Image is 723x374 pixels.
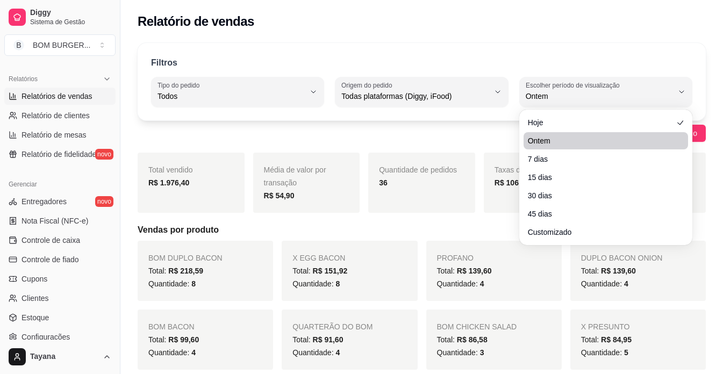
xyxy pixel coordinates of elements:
[191,279,196,288] span: 8
[480,348,484,357] span: 3
[22,91,92,102] span: Relatórios de vendas
[581,267,636,275] span: Total:
[148,178,189,187] strong: R$ 1.976,40
[4,34,116,56] button: Select a team
[22,215,88,226] span: Nota Fiscal (NFC-e)
[30,352,98,362] span: Tayana
[601,335,632,344] span: R$ 84,95
[158,91,305,102] span: Todos
[581,348,628,357] span: Quantidade:
[624,348,628,357] span: 5
[335,279,340,288] span: 8
[526,91,673,102] span: Ontem
[168,335,199,344] span: R$ 99,60
[22,293,49,304] span: Clientes
[437,348,484,357] span: Quantidade:
[4,176,116,193] div: Gerenciar
[528,117,673,128] span: Hoje
[495,166,552,174] span: Taxas de entrega
[22,274,47,284] span: Cupons
[437,279,484,288] span: Quantidade:
[457,267,492,275] span: R$ 139,60
[168,267,203,275] span: R$ 218,59
[528,190,673,201] span: 30 dias
[264,166,326,187] span: Média de valor por transação
[581,254,663,262] span: DUPLO BACON ONION
[22,235,80,246] span: Controle de caixa
[292,254,345,262] span: X EGG BACON
[33,40,90,51] div: BOM BURGER ...
[292,348,340,357] span: Quantidade:
[22,149,96,160] span: Relatório de fidelidade
[22,332,70,342] span: Configurações
[292,279,340,288] span: Quantidade:
[148,279,196,288] span: Quantidade:
[158,81,203,90] label: Tipo do pedido
[292,335,343,344] span: Total:
[151,56,177,69] p: Filtros
[581,335,632,344] span: Total:
[148,166,193,174] span: Total vendido
[457,335,488,344] span: R$ 86,58
[526,81,623,90] label: Escolher período de visualização
[624,279,628,288] span: 4
[528,154,673,164] span: 7 dias
[30,18,111,26] span: Sistema de Gestão
[437,254,474,262] span: PROFANO
[528,208,673,219] span: 45 dias
[528,172,673,183] span: 15 dias
[313,267,348,275] span: R$ 151,92
[480,279,484,288] span: 4
[9,75,38,83] span: Relatórios
[148,267,203,275] span: Total:
[437,335,488,344] span: Total:
[148,322,195,331] span: BOM BACON
[581,279,628,288] span: Quantidade:
[148,348,196,357] span: Quantidade:
[495,178,529,187] strong: R$ 106,00
[30,8,111,18] span: Diggy
[22,110,90,121] span: Relatório de clientes
[528,135,673,146] span: Ontem
[341,91,489,102] span: Todas plataformas (Diggy, iFood)
[191,348,196,357] span: 4
[601,267,636,275] span: R$ 139,60
[264,191,295,200] strong: R$ 54,90
[437,322,517,331] span: BOM CHICKEN SALAD
[292,267,347,275] span: Total:
[379,166,457,174] span: Quantidade de pedidos
[22,312,49,323] span: Estoque
[292,322,373,331] span: QUARTERÃO DO BOM
[528,227,673,238] span: Customizado
[138,224,706,236] h5: Vendas por produto
[341,81,396,90] label: Origem do pedido
[437,267,492,275] span: Total:
[22,130,87,140] span: Relatório de mesas
[581,322,630,331] span: X PRESUNTO
[313,335,343,344] span: R$ 91,60
[138,13,254,30] h2: Relatório de vendas
[335,348,340,357] span: 4
[148,335,199,344] span: Total:
[13,40,24,51] span: B
[22,196,67,207] span: Entregadores
[379,178,388,187] strong: 36
[22,254,79,265] span: Controle de fiado
[148,254,223,262] span: BOM DUPLO BACON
